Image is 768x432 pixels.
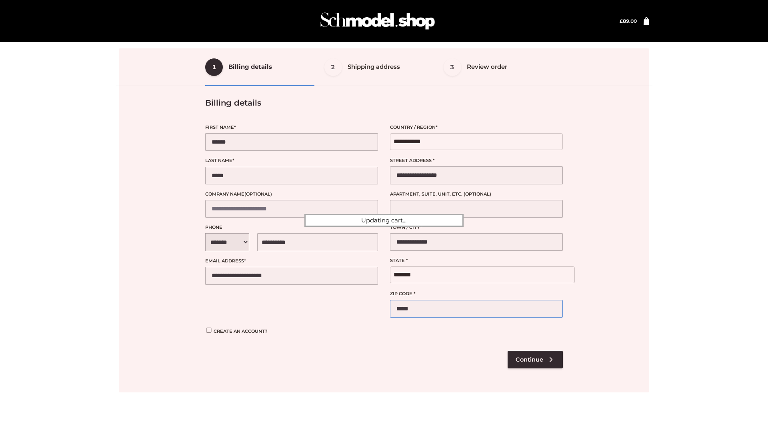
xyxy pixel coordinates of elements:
bdi: 89.00 [620,18,637,24]
a: £89.00 [620,18,637,24]
span: £ [620,18,623,24]
img: Schmodel Admin 964 [318,5,438,37]
div: Updating cart... [304,214,464,227]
